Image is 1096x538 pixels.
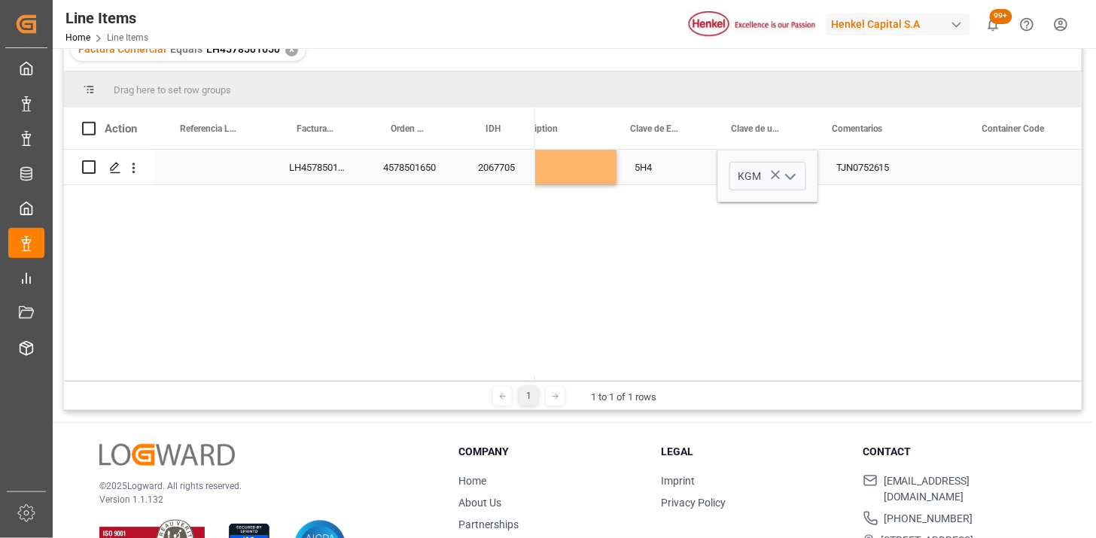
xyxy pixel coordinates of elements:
[729,162,806,190] input: Type to search/select
[459,475,487,487] a: Home
[459,497,502,509] a: About Us
[884,511,973,527] span: [PHONE_NUMBER]
[731,123,782,134] span: Clave de unidad
[1010,8,1044,41] button: Help Center
[459,518,519,530] a: Partnerships
[661,497,726,509] a: Privacy Policy
[832,123,883,134] span: Comentarios
[661,444,844,460] h3: Legal
[365,150,460,184] div: 4578501650
[884,473,1046,505] span: [EMAIL_ADDRESS][DOMAIN_NAME]
[64,150,535,185] div: Press SPACE to select this row.
[105,122,137,135] div: Action
[391,123,428,134] span: Orden de Compra
[863,444,1046,460] h3: Contact
[982,123,1045,134] span: Container Code
[466,150,616,184] div: Resinas
[689,11,815,38] img: Henkel%20logo.jpg_1689854090.jpg
[206,43,280,55] span: LH4578501650
[285,44,298,56] div: ✕
[591,390,656,405] div: 1 to 1 of 1 rows
[661,475,695,487] a: Imprint
[271,150,365,184] div: LH4578501650
[616,150,717,184] div: 5H4
[976,8,1010,41] button: show 100 new notifications
[114,84,231,96] span: Drag here to set row groups
[630,123,681,134] span: Clave de Embalaje
[99,493,422,506] p: Version 1.1.132
[826,14,970,35] div: Henkel Capital S.A
[297,123,333,134] span: Factura Comercial
[990,9,1012,24] span: 99+
[826,10,976,38] button: Henkel Capital S.A
[170,43,202,55] span: Equals
[818,150,969,184] div: TJN0752615
[460,150,535,184] div: 2067705
[180,123,239,134] span: Referencia Leschaco (impo)
[486,123,501,134] span: IDH
[519,387,538,406] div: 1
[459,444,642,460] h3: Company
[778,165,801,188] button: open menu
[78,43,166,55] span: Factura Comercial
[99,444,235,466] img: Logward Logo
[65,32,90,43] a: Home
[99,479,422,493] p: © 2025 Logward. All rights reserved.
[65,7,148,29] div: Line Items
